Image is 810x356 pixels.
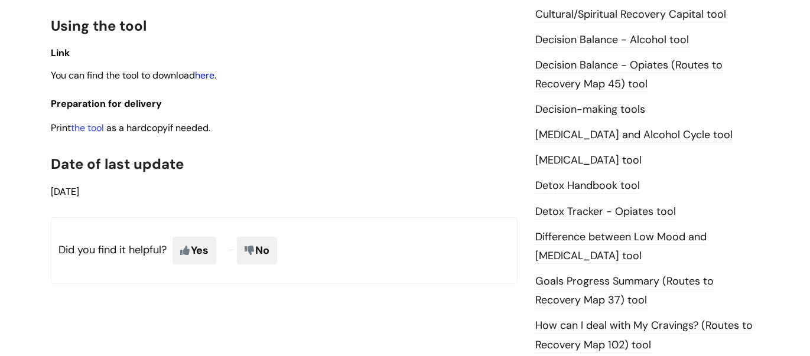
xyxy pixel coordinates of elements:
span: Yes [173,237,216,264]
a: Decision Balance - Opiates (Routes to Recovery Map 45) tool [535,58,723,92]
span: You can find the tool to download . [51,69,216,81]
span: [DATE] [51,185,79,198]
a: Goals Progress Summary (Routes to Recovery Map 37) tool [535,274,714,308]
span: Link [51,47,70,59]
a: Difference between Low Mood and [MEDICAL_DATA] tool [535,230,707,264]
span: Preparation for delivery [51,97,162,110]
a: the tool [71,122,104,134]
a: Detox Handbook tool [535,178,640,194]
span: as a hardcopy [106,122,168,134]
span: Print [51,122,213,134]
a: Cultural/Spiritual Recovery Capital tool [535,7,726,22]
a: Detox Tracker - Opiates tool [535,204,676,220]
span: Date of last update [51,155,184,173]
a: Decision Balance - Alcohol tool [535,32,689,48]
a: How can I deal with My Cravings? (Routes to Recovery Map 102) tool [535,318,753,352]
p: Did you find it helpful? [51,217,518,283]
a: Decision-making tools [535,102,645,117]
a: [MEDICAL_DATA] and Alcohol Cycle tool [535,128,733,143]
span: No [237,237,277,264]
span: Using the tool [51,17,147,35]
a: here [195,69,214,81]
a: [MEDICAL_DATA] tool [535,153,642,168]
span: if needed. [168,122,210,134]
